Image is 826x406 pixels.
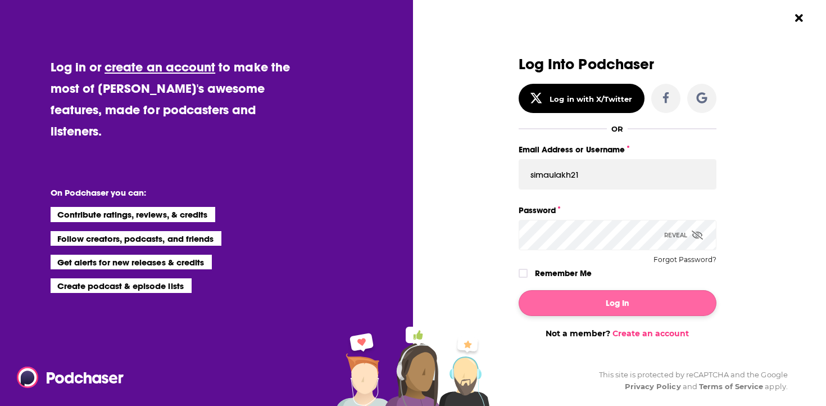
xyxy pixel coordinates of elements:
[17,367,116,388] a: Podchaser - Follow, Share and Rate Podcasts
[550,94,632,103] div: Log in with X/Twitter
[625,382,681,391] a: Privacy Policy
[788,7,810,29] button: Close Button
[653,256,716,264] button: Forgot Password?
[105,59,215,75] a: create an account
[519,290,716,316] button: Log In
[519,56,716,73] h3: Log Into Podchaser
[519,84,645,113] button: Log in with X/Twitter
[535,266,592,281] label: Remember Me
[17,367,125,388] img: Podchaser - Follow, Share and Rate Podcasts
[699,382,764,391] a: Terms of Service
[51,231,222,246] li: Follow creators, podcasts, and friends
[590,369,788,393] div: This site is protected by reCAPTCHA and the Google and apply.
[51,187,275,198] li: On Podchaser you can:
[51,278,192,293] li: Create podcast & episode lists
[611,124,623,133] div: OR
[519,159,716,190] input: Email Address or Username
[51,207,216,222] li: Contribute ratings, reviews, & credits
[664,220,703,250] div: Reveal
[519,328,716,339] div: Not a member?
[519,142,716,157] label: Email Address or Username
[51,255,212,269] li: Get alerts for new releases & credits
[612,328,689,339] a: Create an account
[519,203,716,218] label: Password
